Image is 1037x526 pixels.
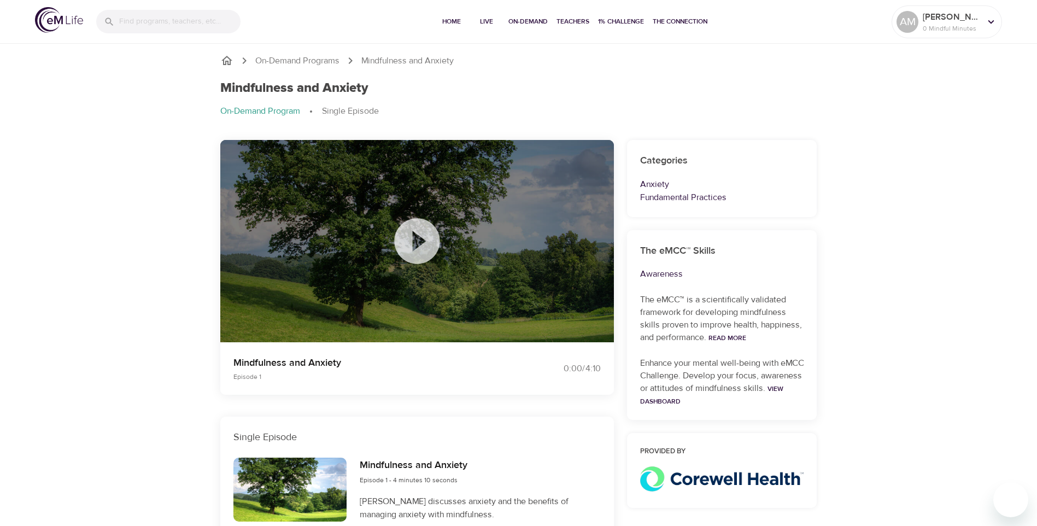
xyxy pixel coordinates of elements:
img: Corewell%20Health.png [640,466,804,491]
div: AM [897,11,918,33]
p: Mindfulness and Anxiety [361,55,454,67]
p: Single Episode [322,105,379,118]
nav: breadcrumb [220,105,817,118]
img: logo [35,7,83,33]
a: On-Demand Programs [255,55,339,67]
h6: Provided by [640,446,804,458]
p: 0 Mindful Minutes [923,24,981,33]
span: Live [473,16,500,27]
h6: Categories [640,153,804,169]
p: The eMCC™ is a scientifically validated framework for developing mindfulness skills proven to imp... [640,294,804,344]
p: Mindfulness and Anxiety [233,355,506,370]
p: Anxiety [640,178,804,191]
p: Awareness [640,267,804,280]
span: Teachers [556,16,589,27]
a: View Dashboard [640,384,783,406]
nav: breadcrumb [220,54,817,67]
span: 1% Challenge [598,16,644,27]
h6: Mindfulness and Anxiety [360,458,467,474]
span: Episode 1 - 4 minutes 10 seconds [360,476,458,484]
span: Home [438,16,465,27]
h1: Mindfulness and Anxiety [220,80,368,96]
p: Single Episode [233,430,601,445]
div: 0:00 / 4:10 [519,363,601,375]
span: The Connection [653,16,707,27]
span: On-Demand [508,16,548,27]
p: On-Demand Program [220,105,300,118]
p: Fundamental Practices [640,191,804,204]
iframe: Button to launch messaging window [993,482,1028,517]
a: Read More [708,334,746,342]
p: [PERSON_NAME] discusses anxiety and the benefits of managing anxiety with mindfulness. [360,495,600,521]
h6: The eMCC™ Skills [640,243,804,259]
p: Enhance your mental well-being with eMCC Challenge. Develop your focus, awareness or attitudes of... [640,357,804,407]
p: [PERSON_NAME] [923,10,981,24]
p: Episode 1 [233,372,506,382]
input: Find programs, teachers, etc... [119,10,241,33]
